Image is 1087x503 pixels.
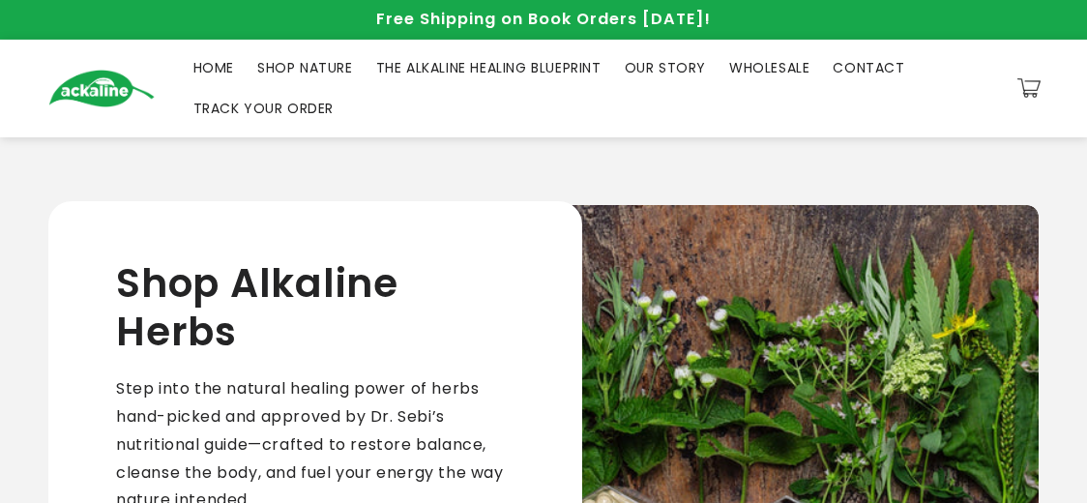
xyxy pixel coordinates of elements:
span: Free Shipping on Book Orders [DATE]! [376,8,711,30]
span: OUR STORY [625,59,706,76]
a: WHOLESALE [718,47,821,88]
span: HOME [193,59,234,76]
img: Ackaline [48,70,155,107]
span: TRACK YOUR ORDER [193,100,335,117]
span: WHOLESALE [729,59,809,76]
span: THE ALKALINE HEALING BLUEPRINT [376,59,602,76]
a: THE ALKALINE HEALING BLUEPRINT [365,47,613,88]
span: CONTACT [833,59,904,76]
h2: Shop Alkaline Herbs [116,259,514,357]
a: OUR STORY [613,47,718,88]
a: TRACK YOUR ORDER [182,88,346,129]
a: SHOP NATURE [246,47,365,88]
a: CONTACT [821,47,916,88]
span: SHOP NATURE [257,59,353,76]
a: HOME [182,47,246,88]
